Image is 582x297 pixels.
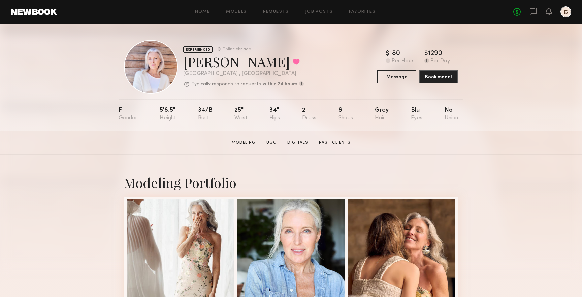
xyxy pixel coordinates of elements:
a: Home [195,10,210,14]
a: Modeling [229,140,258,146]
div: No [445,107,458,121]
div: 180 [389,50,400,57]
button: Message [377,70,416,83]
button: Book model [419,70,458,83]
div: 25" [234,107,247,121]
div: 5'6.5" [160,107,176,121]
div: Per Day [430,58,450,64]
div: Grey [375,107,389,121]
a: Digitals [285,140,311,146]
div: EXPERIENCED [183,46,213,53]
div: F [119,107,137,121]
div: [PERSON_NAME] [183,53,304,71]
div: Modeling Portfolio [124,173,458,191]
div: Online 5hr ago [222,47,251,52]
a: Requests [263,10,289,14]
div: Per Hour [392,58,414,64]
div: [GEOGRAPHIC_DATA] , [GEOGRAPHIC_DATA] [183,71,304,77]
a: Models [226,10,247,14]
div: Blu [411,107,422,121]
div: $ [386,50,389,57]
div: 1290 [428,50,442,57]
a: UGC [264,140,279,146]
b: within 24 hours [263,82,297,87]
div: 6 [338,107,353,121]
div: 2 [302,107,316,121]
a: Job Posts [305,10,333,14]
p: Typically responds to requests [192,82,261,87]
div: 34/b [198,107,213,121]
a: Past Clients [316,140,353,146]
div: 34" [269,107,280,121]
a: Favorites [349,10,376,14]
div: $ [424,50,428,57]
